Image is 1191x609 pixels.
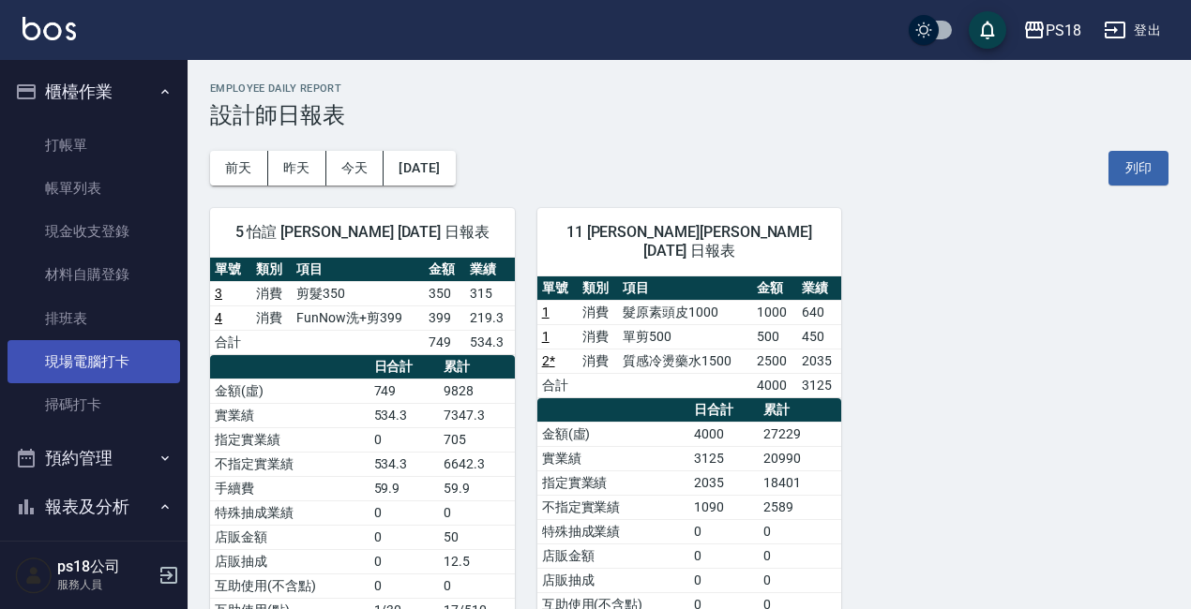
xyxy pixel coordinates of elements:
[210,379,369,403] td: 金額(虛)
[369,573,440,598] td: 0
[439,500,514,525] td: 0
[8,67,180,116] button: 櫃檯作業
[369,549,440,573] td: 0
[618,349,752,373] td: 質感冷燙藥水1500
[797,276,842,301] th: 業績
[689,543,759,568] td: 0
[689,398,759,423] th: 日合計
[384,151,455,186] button: [DATE]
[215,310,222,325] a: 4
[369,525,440,549] td: 0
[210,476,369,500] td: 手續費
[797,324,842,349] td: 450
[210,500,369,525] td: 特殊抽成業績
[369,379,440,403] td: 749
[752,324,797,349] td: 500
[8,210,180,253] a: 現金收支登錄
[326,151,384,186] button: 今天
[465,330,515,354] td: 534.3
[752,300,797,324] td: 1000
[424,258,465,282] th: 金額
[233,223,492,242] span: 5 怡諠 [PERSON_NAME] [DATE] 日報表
[759,398,841,423] th: 累計
[752,349,797,373] td: 2500
[759,446,841,470] td: 20990
[251,305,293,330] td: 消費
[759,568,841,592] td: 0
[797,373,842,397] td: 3125
[759,422,841,446] td: 27229
[465,305,515,330] td: 219.3
[210,427,369,452] td: 指定實業績
[251,258,293,282] th: 類別
[439,549,514,573] td: 12.5
[424,281,465,305] td: 350
[1096,13,1168,48] button: 登出
[210,102,1168,128] h3: 設計師日報表
[537,543,689,568] td: 店販金額
[210,82,1168,95] h2: Employee Daily Report
[618,276,752,301] th: 項目
[537,495,689,519] td: 不指定實業績
[578,276,618,301] th: 類別
[15,557,53,594] img: Person
[578,300,618,324] td: 消費
[292,305,424,330] td: FunNow洗+剪399
[759,495,841,519] td: 2589
[251,281,293,305] td: 消費
[537,446,689,470] td: 實業績
[689,568,759,592] td: 0
[268,151,326,186] button: 昨天
[210,258,515,355] table: a dense table
[369,403,440,427] td: 534.3
[537,470,689,495] td: 指定實業績
[369,452,440,476] td: 534.3
[465,258,515,282] th: 業績
[578,349,618,373] td: 消費
[369,427,440,452] td: 0
[210,403,369,427] td: 實業績
[1108,151,1168,186] button: 列印
[210,258,251,282] th: 單號
[369,500,440,525] td: 0
[797,349,842,373] td: 2035
[689,446,759,470] td: 3125
[537,373,578,397] td: 合計
[618,300,752,324] td: 髮原素頭皮1000
[537,276,578,301] th: 單號
[292,281,424,305] td: 剪髮350
[578,324,618,349] td: 消費
[424,305,465,330] td: 399
[8,167,180,210] a: 帳單列表
[210,549,369,573] td: 店販抽成
[752,276,797,301] th: 金額
[439,427,514,452] td: 705
[8,538,180,581] a: 報表目錄
[439,452,514,476] td: 6642.3
[797,300,842,324] td: 640
[210,452,369,476] td: 不指定實業績
[537,276,842,398] table: a dense table
[1046,19,1081,42] div: PS18
[215,286,222,301] a: 3
[439,355,514,379] th: 累計
[57,557,153,576] h5: ps18公司
[210,525,369,549] td: 店販金額
[537,422,689,446] td: 金額(虛)
[8,340,180,383] a: 現場電腦打卡
[689,495,759,519] td: 1090
[8,253,180,296] a: 材料自購登錄
[969,11,1006,49] button: save
[537,519,689,543] td: 特殊抽成業績
[537,568,689,592] td: 店販抽成
[210,151,268,186] button: 前天
[465,281,515,305] td: 315
[8,124,180,167] a: 打帳單
[560,223,820,260] span: 11 [PERSON_NAME][PERSON_NAME] [DATE] 日報表
[542,329,550,344] a: 1
[752,373,797,397] td: 4000
[8,297,180,340] a: 排班表
[689,422,759,446] td: 4000
[439,403,514,427] td: 7347.3
[439,476,514,500] td: 59.9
